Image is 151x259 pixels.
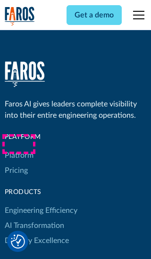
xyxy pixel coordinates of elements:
[127,4,146,26] div: menu
[5,7,35,26] a: home
[11,235,25,249] img: Revisit consent button
[11,235,25,249] button: Cookie Settings
[5,203,77,218] a: Engineering Efficiency
[5,98,147,121] div: Faros AI gives leaders complete visibility into their entire engineering operations.
[5,233,69,248] a: Delivery Excellence
[5,132,77,142] div: Platform
[5,148,34,163] a: Platform
[67,5,122,25] a: Get a demo
[5,218,64,233] a: AI Transformation
[5,7,35,26] img: Logo of the analytics and reporting company Faros.
[5,61,45,87] img: Faros Logo White
[5,163,28,178] a: Pricing
[5,61,45,87] a: home
[5,187,77,197] div: products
